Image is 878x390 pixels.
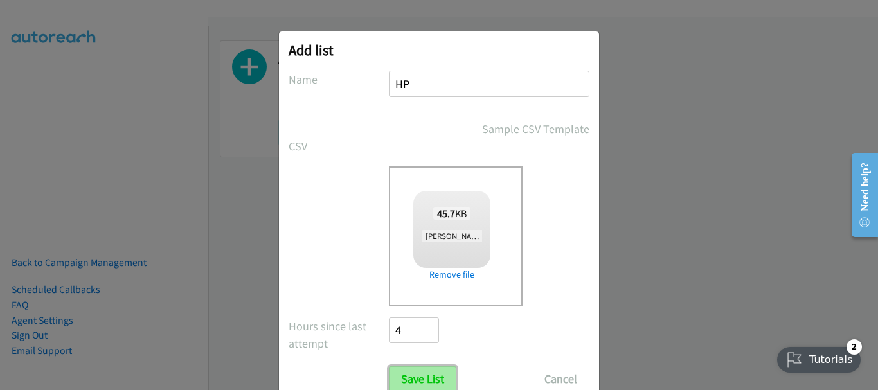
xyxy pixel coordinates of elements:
[289,137,389,155] label: CSV
[769,334,868,380] iframe: Checklist
[422,230,602,242] span: [PERSON_NAME] + HP FY25 Q4 BPS & ACS - TH.csv
[841,144,878,246] iframe: Resource Center
[289,71,389,88] label: Name
[289,41,589,59] h2: Add list
[413,268,490,281] a: Remove file
[437,207,455,220] strong: 45.7
[289,317,389,352] label: Hours since last attempt
[482,120,589,137] a: Sample CSV Template
[433,207,471,220] span: KB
